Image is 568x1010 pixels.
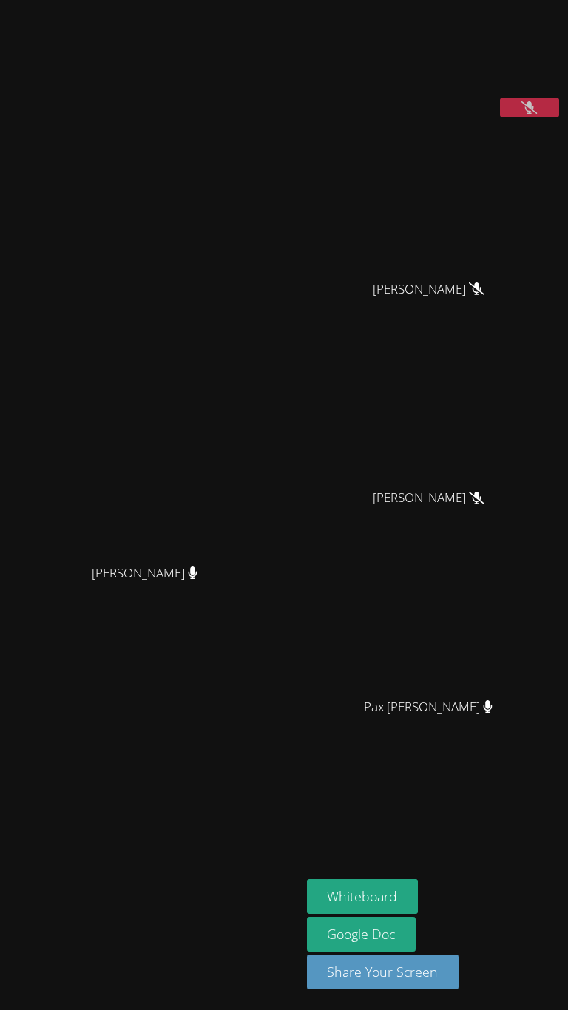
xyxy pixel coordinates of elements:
[373,487,484,509] span: [PERSON_NAME]
[364,697,493,718] span: Pax [PERSON_NAME]
[307,917,416,952] a: Google Doc
[307,955,459,989] button: Share Your Screen
[92,563,197,584] span: [PERSON_NAME]
[307,879,419,914] button: Whiteboard
[373,279,484,300] span: [PERSON_NAME]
